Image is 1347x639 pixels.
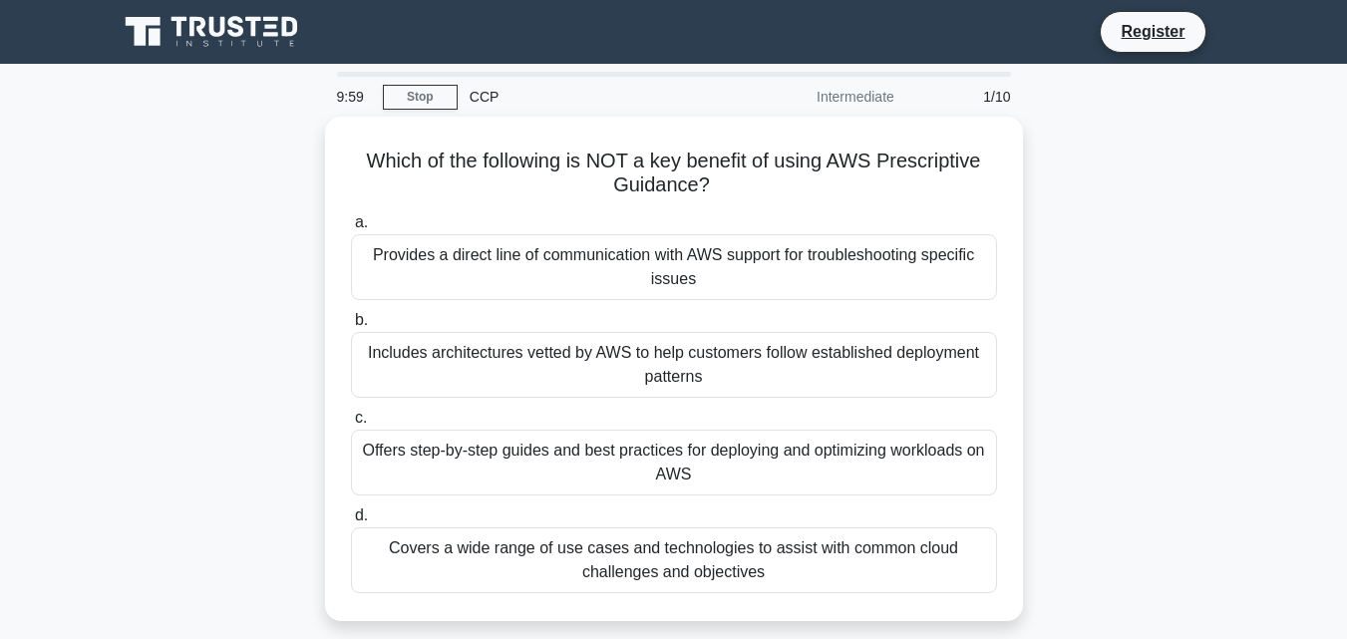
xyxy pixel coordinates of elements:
[732,77,906,117] div: Intermediate
[355,311,368,328] span: b.
[355,409,367,426] span: c.
[351,527,997,593] div: Covers a wide range of use cases and technologies to assist with common cloud challenges and obje...
[351,430,997,495] div: Offers step-by-step guides and best practices for deploying and optimizing workloads on AWS
[906,77,1023,117] div: 1/10
[383,85,458,110] a: Stop
[355,506,368,523] span: d.
[325,77,383,117] div: 9:59
[351,332,997,398] div: Includes architectures vetted by AWS to help customers follow established deployment patterns
[458,77,732,117] div: CCP
[1109,19,1196,44] a: Register
[349,149,999,198] h5: Which of the following is NOT a key benefit of using AWS Prescriptive Guidance?
[351,234,997,300] div: Provides a direct line of communication with AWS support for troubleshooting specific issues
[355,213,368,230] span: a.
